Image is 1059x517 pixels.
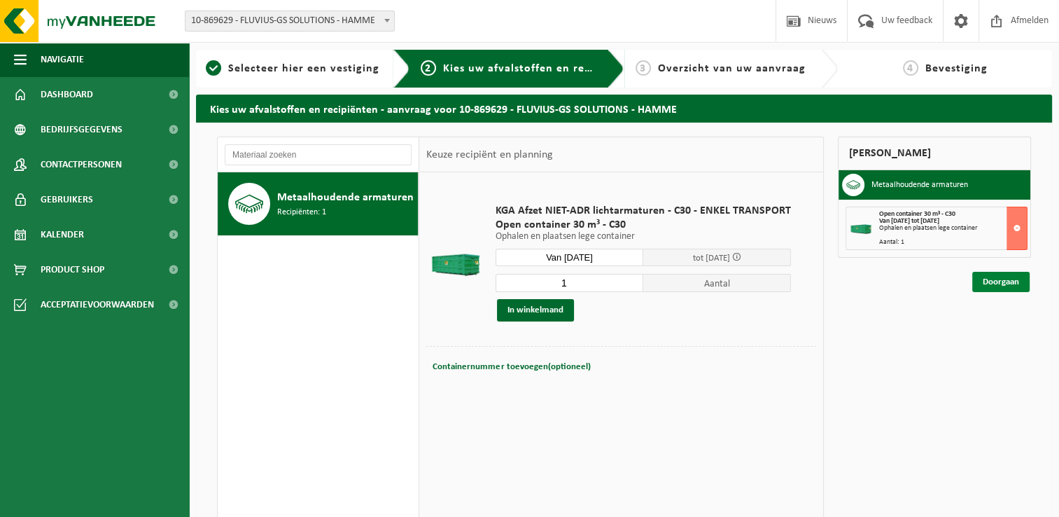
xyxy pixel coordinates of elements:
div: [PERSON_NAME] [838,137,1031,170]
span: Containernummer toevoegen(optioneel) [433,362,590,371]
span: Bevestiging [925,63,988,74]
span: 2 [421,60,436,76]
strong: Van [DATE] tot [DATE] [879,217,939,225]
span: Overzicht van uw aanvraag [658,63,806,74]
input: Selecteer datum [496,249,643,266]
span: Kies uw afvalstoffen en recipiënten [443,63,636,74]
h3: Metaalhoudende armaturen [871,174,968,196]
div: Ophalen en plaatsen lege container [879,225,1027,232]
span: Open container 30 m³ - C30 [879,210,955,218]
span: Dashboard [41,77,93,112]
span: Gebruikers [41,182,93,217]
span: 10-869629 - FLUVIUS-GS SOLUTIONS - HAMME [185,11,394,31]
span: Selecteer hier een vestiging [228,63,379,74]
span: Metaalhoudende armaturen [277,189,414,206]
div: Aantal: 1 [879,239,1027,246]
a: 1Selecteer hier een vestiging [203,60,382,77]
span: Acceptatievoorwaarden [41,287,154,322]
a: Doorgaan [972,272,1030,292]
span: Open container 30 m³ - C30 [496,218,791,232]
button: In winkelmand [497,299,574,322]
span: Recipiënten: 1 [277,206,326,219]
h2: Kies uw afvalstoffen en recipiënten - aanvraag voor 10-869629 - FLUVIUS-GS SOLUTIONS - HAMME [196,95,1052,122]
span: KGA Afzet NIET-ADR lichtarmaturen - C30 - ENKEL TRANSPORT [496,204,791,218]
span: 4 [903,60,918,76]
p: Ophalen en plaatsen lege container [496,232,791,242]
button: Containernummer toevoegen(optioneel) [431,357,591,377]
span: 1 [206,60,221,76]
span: Navigatie [41,42,84,77]
button: Metaalhoudende armaturen Recipiënten: 1 [218,172,419,235]
span: Product Shop [41,252,104,287]
span: Contactpersonen [41,147,122,182]
span: 10-869629 - FLUVIUS-GS SOLUTIONS - HAMME [185,11,395,32]
input: Materiaal zoeken [225,144,412,165]
span: 3 [636,60,651,76]
span: Aantal [643,274,791,292]
div: Keuze recipiënt en planning [419,137,559,172]
span: Kalender [41,217,84,252]
span: Bedrijfsgegevens [41,112,122,147]
span: tot [DATE] [692,254,729,263]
